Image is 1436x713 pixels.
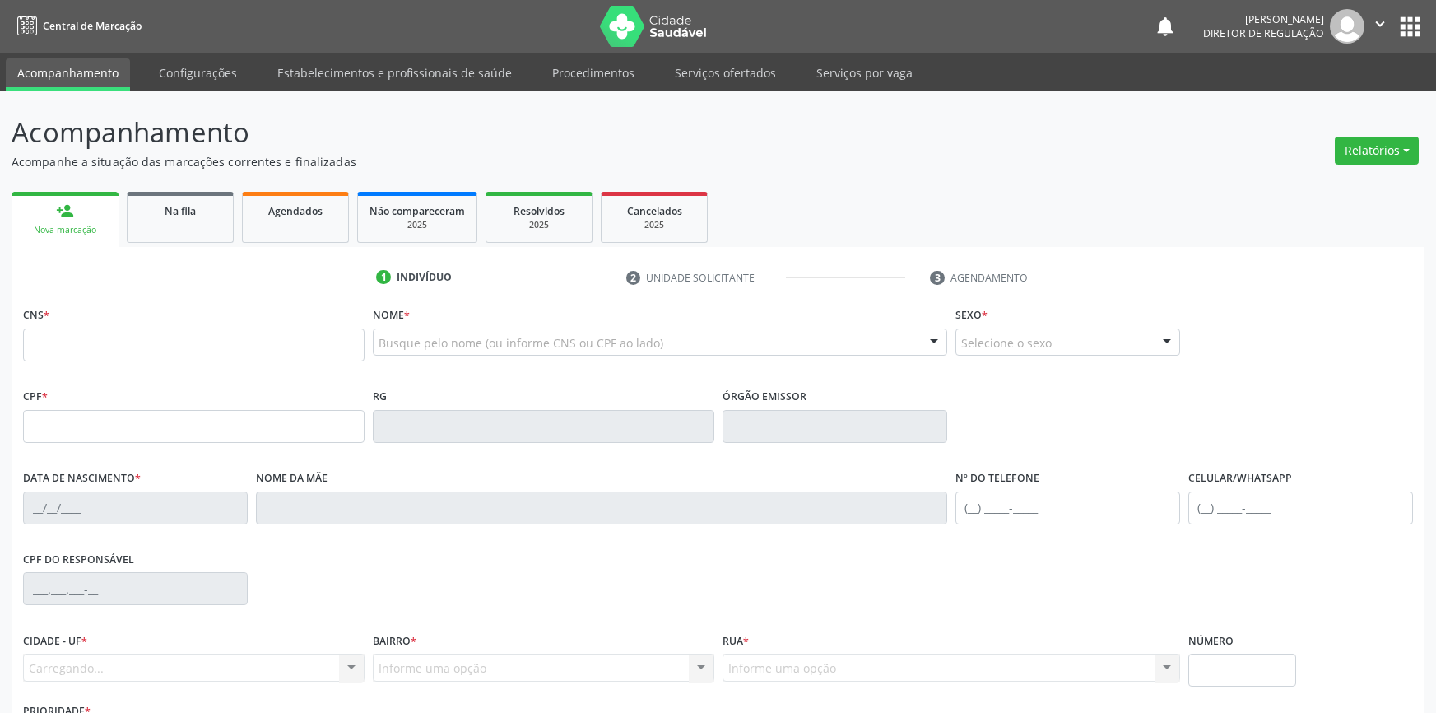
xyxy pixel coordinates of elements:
a: Acompanhamento [6,58,130,91]
button:  [1364,9,1396,44]
input: (__) _____-_____ [955,492,1180,524]
label: CPF [23,384,48,410]
label: Órgão emissor [723,384,806,410]
label: Número [1188,628,1234,654]
label: CPF do responsável [23,548,134,573]
span: Selecione o sexo [961,334,1052,352]
label: Nome [373,303,410,329]
span: Central de Marcação [43,19,142,33]
a: Serviços ofertados [663,58,788,87]
p: Acompanhamento [12,112,1001,153]
button: Relatórios [1335,137,1419,165]
label: Nº do Telefone [955,466,1039,492]
a: Procedimentos [541,58,646,87]
label: RG [373,384,387,410]
i:  [1371,15,1389,33]
label: Rua [723,628,749,654]
label: Sexo [955,303,988,329]
input: ___.___.___-__ [23,572,248,605]
button: apps [1396,12,1424,41]
span: Resolvidos [514,204,565,218]
label: CNS [23,303,49,329]
div: 2025 [613,219,695,231]
span: Agendados [268,204,323,218]
span: Cancelados [627,204,682,218]
a: Serviços por vaga [805,58,924,87]
label: Data de nascimento [23,466,141,492]
span: Na fila [165,204,196,218]
a: Central de Marcação [12,12,142,40]
label: Celular/WhatsApp [1188,466,1292,492]
input: __/__/____ [23,492,248,524]
div: Nova marcação [23,224,107,236]
div: 2025 [498,219,580,231]
label: Nome da mãe [256,466,328,492]
label: Cidade - UF [23,628,87,654]
div: 2025 [369,219,465,231]
div: Indivíduo [397,270,452,285]
a: Configurações [147,58,249,87]
button: notifications [1154,15,1177,38]
label: Bairro [373,628,416,654]
div: [PERSON_NAME] [1203,12,1324,26]
a: Estabelecimentos e profissionais de saúde [266,58,523,87]
div: 1 [376,270,391,285]
span: Não compareceram [369,204,465,218]
span: Busque pelo nome (ou informe CNS ou CPF ao lado) [379,334,663,352]
div: person_add [56,202,74,220]
span: Diretor de regulação [1203,26,1324,40]
p: Acompanhe a situação das marcações correntes e finalizadas [12,153,1001,170]
img: img [1330,9,1364,44]
input: (__) _____-_____ [1188,492,1413,524]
